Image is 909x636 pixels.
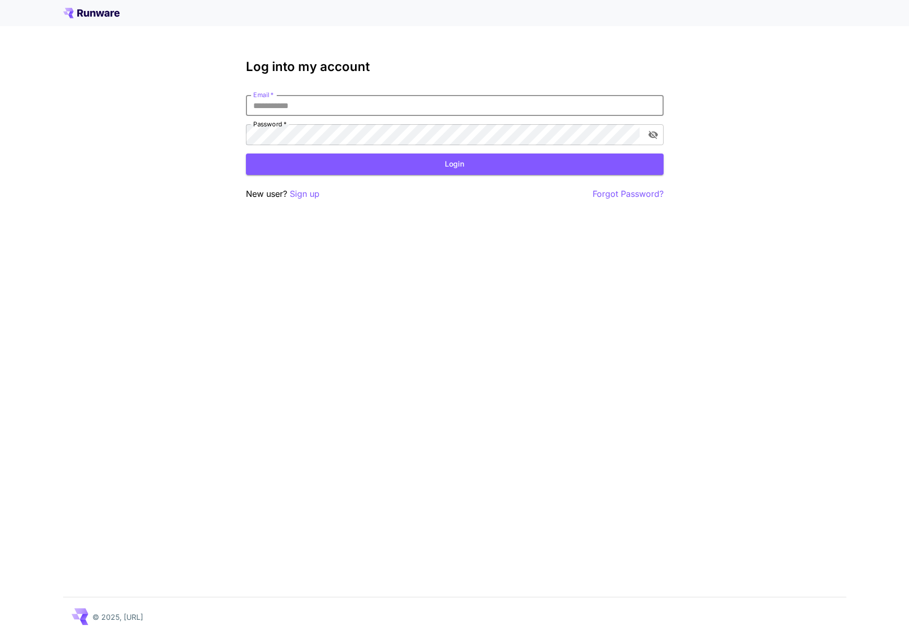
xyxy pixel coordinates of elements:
button: toggle password visibility [644,125,663,144]
label: Email [253,90,274,99]
p: New user? [246,187,320,201]
button: Sign up [290,187,320,201]
h3: Log into my account [246,60,664,74]
p: © 2025, [URL] [92,611,143,622]
button: Forgot Password? [593,187,664,201]
button: Login [246,154,664,175]
label: Password [253,120,287,128]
